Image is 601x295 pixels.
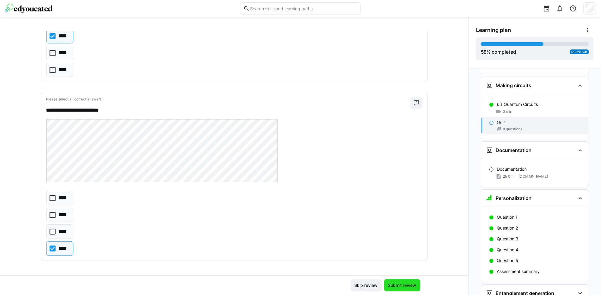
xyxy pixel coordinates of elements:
p: 6.1 Quantum Circuits [497,101,538,107]
p: Question 2 [497,225,518,231]
span: Skip review [354,282,379,288]
h3: Documentation [496,147,532,153]
p: Question 4 [497,247,518,253]
span: 2h 0m [503,174,513,179]
input: Search skills and learning paths… [249,6,358,11]
p: Please select all correct answers. [46,97,410,102]
p: Question 1 [497,214,518,220]
div: % completed [481,48,516,56]
p: Quiz [497,119,506,125]
p: Documentation [497,166,527,172]
h3: Personalization [496,195,532,201]
p: Question 3 [497,236,518,242]
span: 8 questions [503,127,522,132]
p: Question 5 [497,258,518,264]
span: Learning plan [476,27,511,33]
h3: Making circuits [496,82,531,88]
span: [DOMAIN_NAME] [519,174,548,179]
span: 3 min [503,109,512,114]
button: Skip review [351,279,382,291]
button: Submit review [384,279,420,291]
span: Submit review [387,282,417,288]
span: 58 [481,49,487,55]
span: 4h 32m left [571,50,588,54]
p: Assessment summary [497,268,540,274]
